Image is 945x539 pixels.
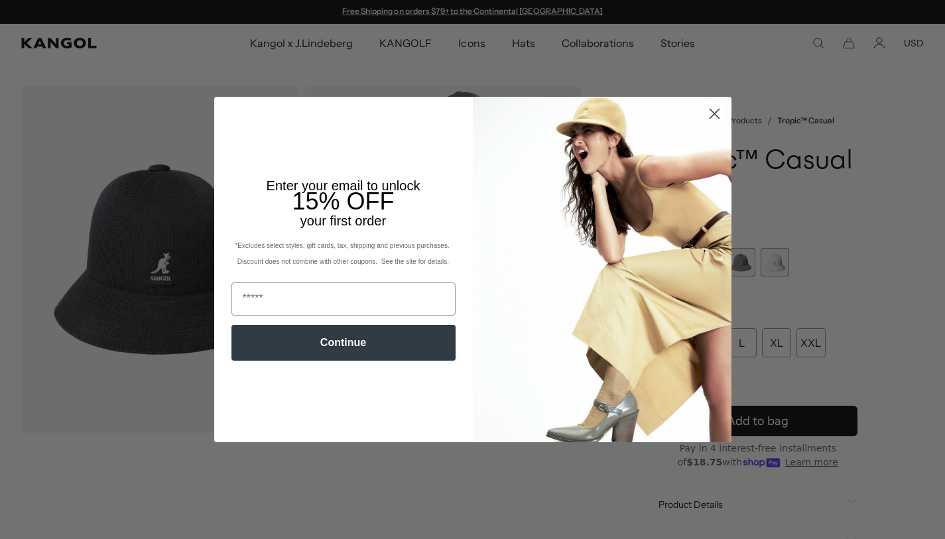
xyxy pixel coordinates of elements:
[473,97,731,442] img: 93be19ad-e773-4382-80b9-c9d740c9197f.jpeg
[235,242,451,265] span: *Excludes select styles, gift cards, tax, shipping and previous purchases. Discount does not comb...
[292,188,394,215] span: 15% OFF
[231,282,456,316] input: Email
[231,325,456,361] button: Continue
[703,102,726,125] button: Close dialog
[300,213,386,228] span: your first order
[267,178,420,193] span: Enter your email to unlock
